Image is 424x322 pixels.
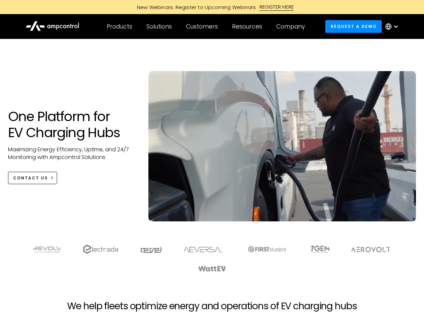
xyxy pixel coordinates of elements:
[107,23,132,30] div: Products
[276,23,305,30] div: Company
[198,266,226,271] img: WattEV logo
[325,20,382,33] a: Request a demo
[67,301,357,312] h2: We help fleets optimize energy and operations of EV charging hubs
[8,172,57,184] a: CONTACT US
[186,23,218,30] div: Customers
[232,23,262,30] div: Resources
[146,23,172,30] div: Solutions
[13,175,48,181] div: CONTACT US
[260,3,294,11] div: REGISTER HERE
[8,108,135,141] h1: One Platform for EV Charging Hubs
[8,146,135,161] p: Maximizing Energy Efficiency, Uptime, and 24/7 Monitoring with Ampcontrol Solutions
[61,3,363,11] a: New Webinars: Register to Upcoming WebinarsREGISTER HERE
[130,4,260,11] div: New Webinars: Register to Upcoming Webinars
[351,247,391,252] img: Aerovolt Logo
[83,245,118,254] img: electrada logo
